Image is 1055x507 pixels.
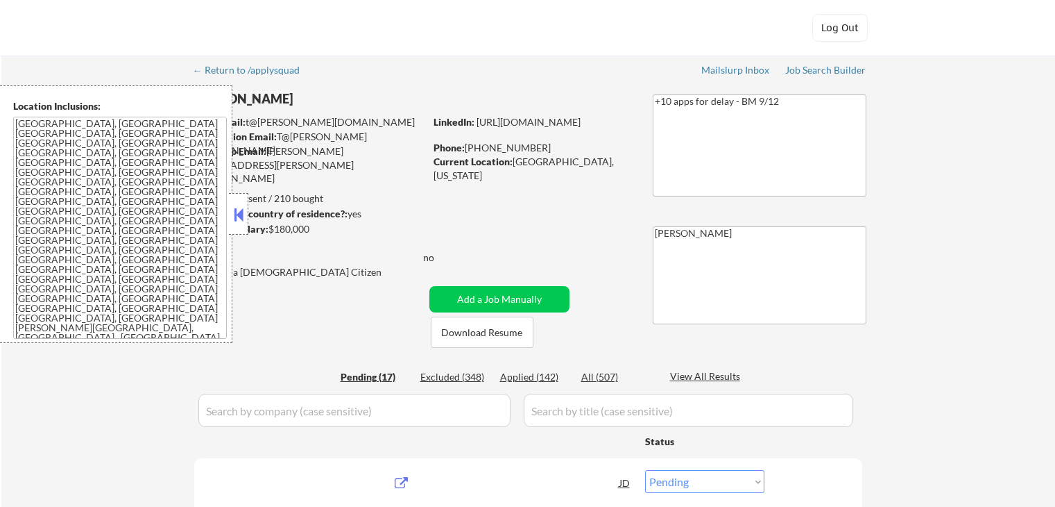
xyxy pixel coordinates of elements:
input: Search by company (case sensitive) [198,394,511,427]
a: [URL][DOMAIN_NAME] [477,116,581,128]
strong: Current Location: [434,156,513,167]
strong: Phone: [434,142,465,153]
div: Status [645,429,764,454]
div: JD [618,470,632,495]
div: Location Inclusions: [13,99,227,113]
div: 142 sent / 210 bought [194,192,424,206]
a: Job Search Builder [785,65,866,78]
input: Search by title (case sensitive) [524,394,853,427]
div: T@[PERSON_NAME][DOMAIN_NAME] [195,130,424,157]
button: Download Resume [431,317,533,348]
div: ← Return to /applysquad [193,65,313,75]
div: All (507) [581,370,651,384]
a: ← Return to /applysquad [193,65,313,78]
a: Mailslurp Inbox [701,65,771,78]
div: no [423,251,463,265]
div: yes [194,207,420,221]
div: Yes, I am a [DEMOGRAPHIC_DATA] Citizen [194,265,429,279]
div: View All Results [670,369,744,383]
button: Add a Job Manually [429,286,569,313]
div: Mailslurp Inbox [701,65,771,75]
div: t@[PERSON_NAME][DOMAIN_NAME] [195,115,424,129]
strong: Can work in country of residence?: [194,208,348,219]
div: Applied (142) [500,370,569,384]
div: $180,000 [194,222,424,236]
div: Job Search Builder [785,65,866,75]
button: Log Out [812,14,868,42]
div: [PHONE_NUMBER] [434,141,630,155]
div: Excluded (348) [420,370,490,384]
div: [PERSON_NAME][EMAIL_ADDRESS][PERSON_NAME][DOMAIN_NAME] [194,144,424,185]
div: [PERSON_NAME] [194,90,479,108]
div: [GEOGRAPHIC_DATA], [US_STATE] [434,155,630,182]
div: Pending (17) [341,370,410,384]
strong: LinkedIn: [434,116,474,128]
